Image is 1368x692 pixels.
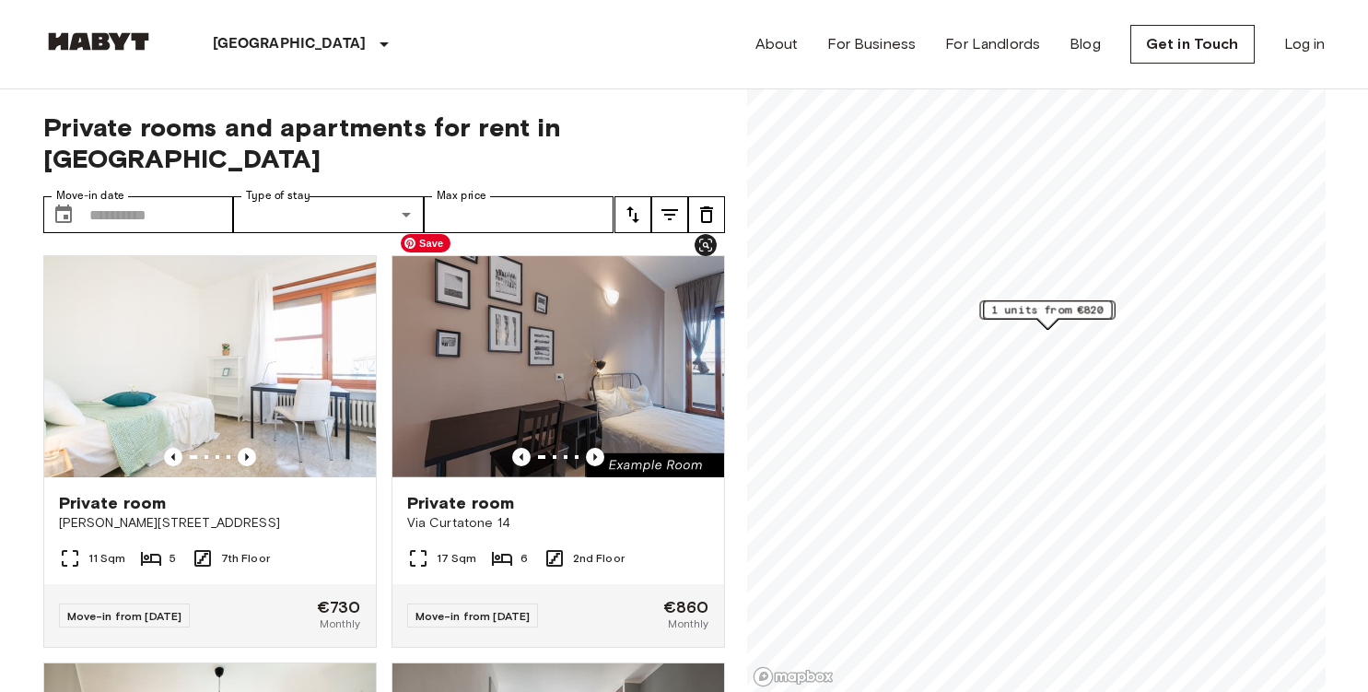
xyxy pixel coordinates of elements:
[401,234,450,252] span: Save
[317,599,361,616] span: €730
[753,666,834,687] a: Mapbox logo
[320,616,360,632] span: Monthly
[573,550,625,567] span: 2nd Floor
[1284,33,1326,55] a: Log in
[59,492,167,514] span: Private room
[668,616,708,632] span: Monthly
[945,33,1040,55] a: For Landlords
[983,301,1112,330] div: Map marker
[520,550,528,567] span: 6
[246,188,310,204] label: Type of stay
[392,256,724,477] img: Marketing picture of unit IT-14-030-002-06H
[1130,25,1255,64] a: Get in Touch
[164,448,182,466] button: Previous image
[170,550,176,567] span: 5
[56,188,124,204] label: Move-in date
[437,550,477,567] span: 17 Sqm
[392,255,725,648] a: Marketing picture of unit IT-14-030-002-06HPrevious imagePrevious imagePrivate roomVia Curtatone ...
[45,196,82,233] button: Choose date
[43,255,377,648] a: Marketing picture of unit IT-14-048-001-03HPrevious imagePrevious imagePrivate room[PERSON_NAME][...
[221,550,270,567] span: 7th Floor
[415,609,531,623] span: Move-in from [DATE]
[59,514,361,533] span: [PERSON_NAME][STREET_ADDRESS]
[512,448,531,466] button: Previous image
[88,550,126,567] span: 11 Sqm
[407,492,515,514] span: Private room
[1070,33,1101,55] a: Blog
[43,32,154,51] img: Habyt
[755,33,799,55] a: About
[991,301,1104,318] span: 1 units from €820
[979,300,1115,329] div: Map marker
[827,33,916,55] a: For Business
[688,196,725,233] button: tune
[651,196,688,233] button: tune
[437,188,486,204] label: Max price
[407,514,709,533] span: Via Curtatone 14
[663,599,709,616] span: €860
[614,196,651,233] button: tune
[983,300,1112,329] div: Map marker
[44,256,376,477] img: Marketing picture of unit IT-14-048-001-03H
[43,111,725,174] span: Private rooms and apartments for rent in [GEOGRAPHIC_DATA]
[213,33,367,55] p: [GEOGRAPHIC_DATA]
[586,448,604,466] button: Previous image
[67,609,182,623] span: Move-in from [DATE]
[238,448,256,466] button: Previous image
